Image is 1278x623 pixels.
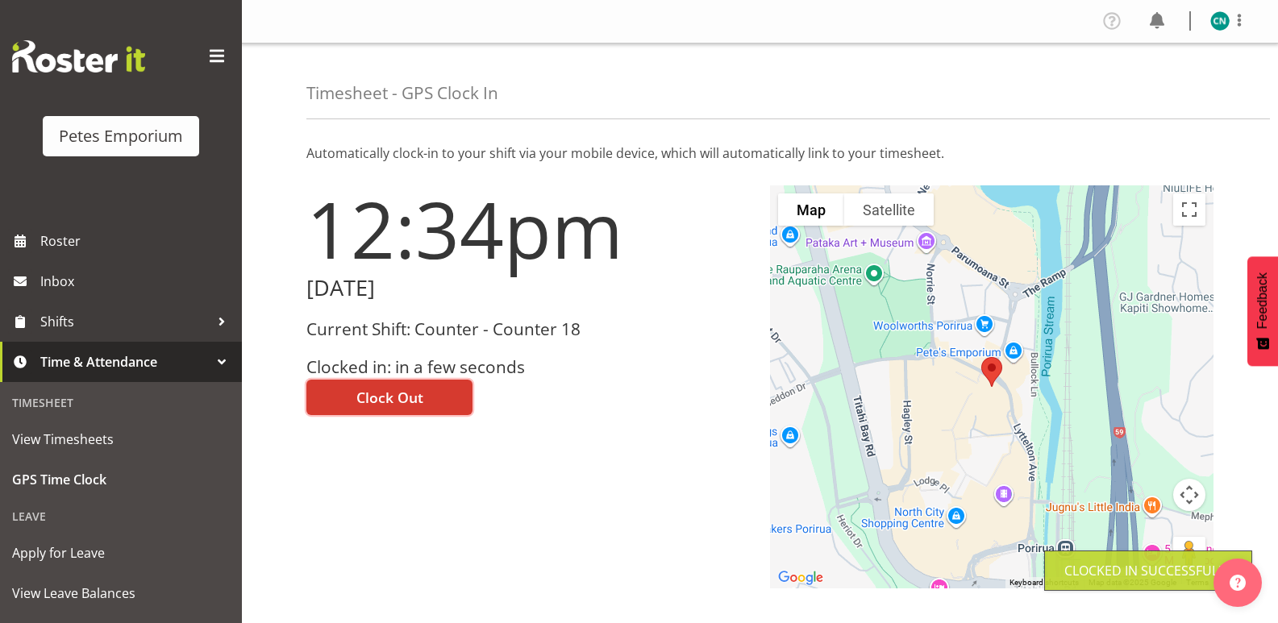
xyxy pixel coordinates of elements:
[306,143,1213,163] p: Automatically clock-in to your shift via your mobile device, which will automatically link to you...
[1173,193,1205,226] button: Toggle fullscreen view
[1009,577,1079,588] button: Keyboard shortcuts
[4,419,238,459] a: View Timesheets
[1230,575,1246,591] img: help-xxl-2.png
[306,185,751,272] h1: 12:34pm
[12,581,230,605] span: View Leave Balances
[774,567,827,588] img: Google
[4,459,238,500] a: GPS Time Clock
[4,573,238,613] a: View Leave Balances
[306,358,751,376] h3: Clocked in: in a few seconds
[1173,479,1205,511] button: Map camera controls
[59,124,183,148] div: Petes Emporium
[774,567,827,588] a: Open this area in Google Maps (opens a new window)
[4,386,238,419] div: Timesheet
[40,269,234,293] span: Inbox
[40,229,234,253] span: Roster
[40,350,210,374] span: Time & Attendance
[306,276,751,301] h2: [DATE]
[12,541,230,565] span: Apply for Leave
[778,193,844,226] button: Show street map
[40,309,210,334] span: Shifts
[1247,256,1278,366] button: Feedback - Show survey
[306,84,498,102] h4: Timesheet - GPS Clock In
[4,533,238,573] a: Apply for Leave
[12,427,230,451] span: View Timesheets
[844,193,934,226] button: Show satellite imagery
[356,387,423,408] span: Clock Out
[1064,561,1232,580] div: Clocked in Successfully
[1255,272,1270,329] span: Feedback
[12,467,230,492] span: GPS Time Clock
[306,320,751,338] h3: Current Shift: Counter - Counter 18
[1173,537,1205,569] button: Drag Pegman onto the map to open Street View
[12,40,145,73] img: Rosterit website logo
[1210,11,1230,31] img: christine-neville11214.jpg
[4,500,238,533] div: Leave
[306,380,472,415] button: Clock Out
